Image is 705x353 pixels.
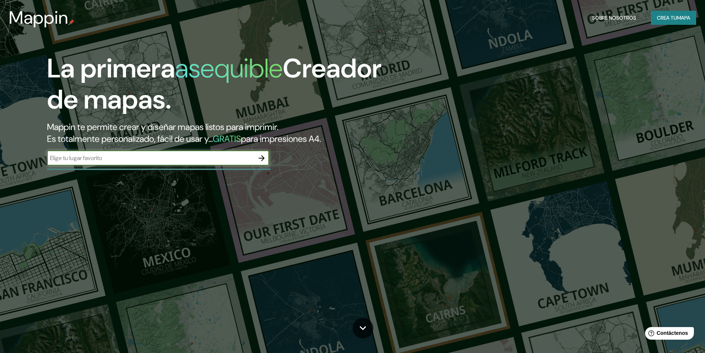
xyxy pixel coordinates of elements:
font: asequible [175,51,283,86]
img: pin de mapeo [68,19,74,25]
font: La primera [47,51,175,86]
font: GRATIS [213,133,241,144]
button: Sobre nosotros [589,11,639,25]
font: para impresiones A4. [241,133,321,144]
button: Crea tumapa [651,11,696,25]
font: Mappin [9,6,68,29]
font: Sobre nosotros [592,14,636,21]
font: Crea tu [657,14,677,21]
iframe: Lanzador de widgets de ayuda [639,324,697,345]
font: mapa [677,14,690,21]
font: Mappin te permite crear y diseñar mapas listos para imprimir. [47,121,278,133]
font: Es totalmente personalizado, fácil de usar y... [47,133,213,144]
input: Elige tu lugar favorito [47,154,254,162]
font: Creador de mapas. [47,51,382,117]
